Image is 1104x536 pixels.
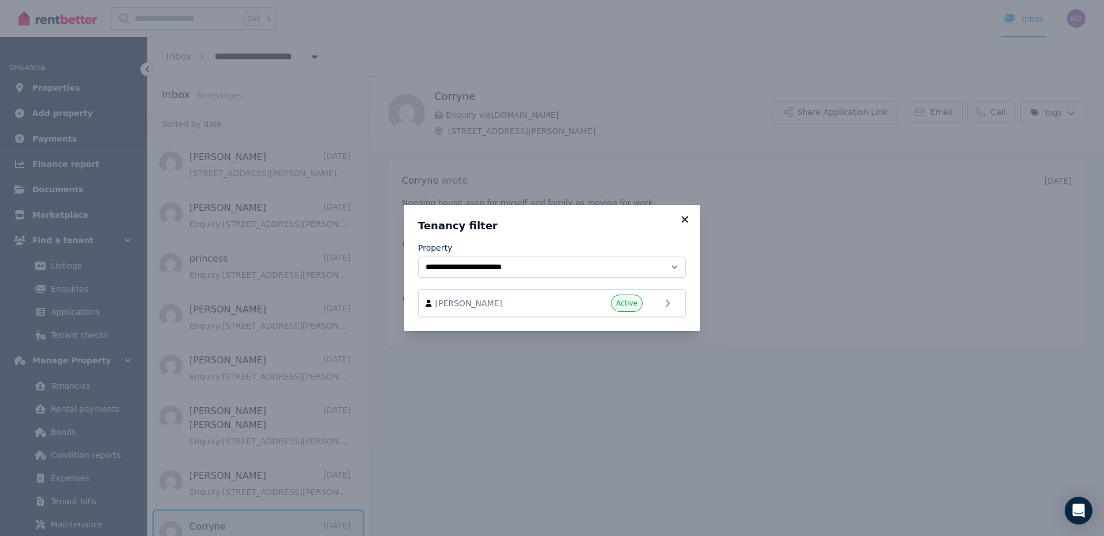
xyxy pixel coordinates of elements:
span: Active [616,299,637,308]
label: Property [418,242,452,254]
span: [PERSON_NAME] [435,297,567,309]
a: [PERSON_NAME]Active [418,289,686,317]
h3: Tenancy filter [418,219,686,233]
div: Open Intercom Messenger [1065,497,1092,524]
